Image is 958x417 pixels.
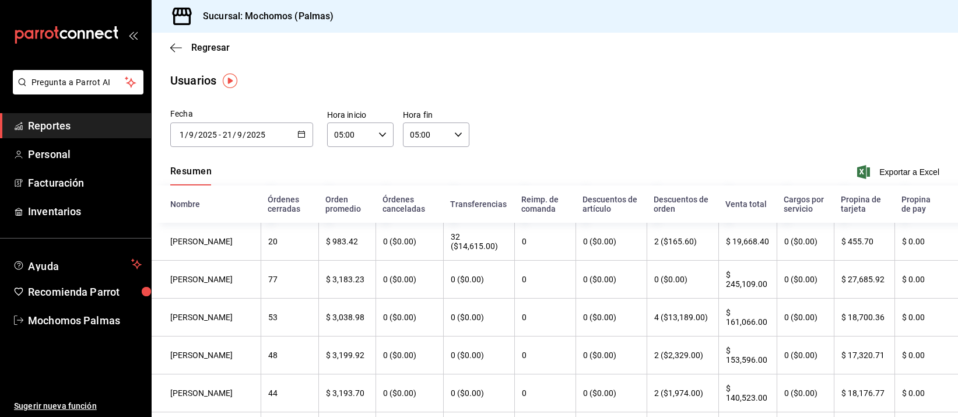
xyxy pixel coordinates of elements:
div: navigation tabs [170,166,212,185]
th: $ 0.00 [894,223,958,261]
th: 0 ($0.00) [575,261,647,299]
span: Inventarios [28,204,142,219]
h3: Sucursal: Mochomos (Palmas) [194,9,334,23]
th: Cargos por servicio [777,185,834,223]
th: $ 983.42 [318,223,376,261]
th: Órdenes cerradas [261,185,318,223]
th: $ 153,596.00 [718,337,777,374]
span: Pregunta a Parrot AI [31,76,125,89]
th: 2 ($2,329.00) [647,337,718,374]
th: Venta total [718,185,777,223]
a: Pregunta a Parrot AI [8,85,143,97]
span: Sugerir nueva función [14,400,142,412]
th: [PERSON_NAME] [152,223,261,261]
th: $ 17,320.71 [834,337,895,374]
span: Recomienda Parrot [28,284,142,300]
button: Pregunta a Parrot AI [13,70,143,94]
th: Órdenes canceladas [376,185,443,223]
th: 0 ($0.00) [443,261,514,299]
input: Day [179,130,185,139]
span: / [194,130,198,139]
th: 0 ($0.00) [777,223,834,261]
th: 0 [514,299,575,337]
th: 0 ($0.00) [777,337,834,374]
th: Reimp. de comanda [514,185,575,223]
th: $ 0.00 [894,299,958,337]
div: Usuarios [170,72,216,89]
th: Orden promedio [318,185,376,223]
th: 0 [514,261,575,299]
button: Resumen [170,166,212,185]
th: 0 ($0.00) [376,223,443,261]
th: Transferencias [443,185,514,223]
th: 0 ($0.00) [777,299,834,337]
span: Facturación [28,175,142,191]
th: 0 [514,374,575,412]
th: 2 ($1,974.00) [647,374,718,412]
th: 0 ($0.00) [376,337,443,374]
th: 32 ($14,615.00) [443,223,514,261]
th: 77 [261,261,318,299]
th: Propina de tarjeta [834,185,895,223]
th: [PERSON_NAME] [152,374,261,412]
span: Personal [28,146,142,162]
input: Month [237,130,243,139]
th: [PERSON_NAME] [152,299,261,337]
th: 0 ($0.00) [443,374,514,412]
th: 0 [514,223,575,261]
input: Day [222,130,233,139]
span: Ayuda [28,257,127,271]
span: Regresar [191,42,230,53]
th: 20 [261,223,318,261]
th: $ 0.00 [894,374,958,412]
img: Tooltip marker [223,73,237,88]
button: open_drawer_menu [128,30,138,40]
th: 0 ($0.00) [777,374,834,412]
th: $ 455.70 [834,223,895,261]
span: Reportes [28,118,142,134]
th: 0 ($0.00) [376,261,443,299]
span: Mochomos Palmas [28,313,142,328]
th: $ 245,109.00 [718,261,777,299]
th: 0 ($0.00) [647,261,718,299]
th: 0 ($0.00) [443,337,514,374]
th: 0 ($0.00) [777,261,834,299]
th: Propina de pay [894,185,958,223]
th: $ 18,700.36 [834,299,895,337]
th: [PERSON_NAME] [152,337,261,374]
th: $ 161,066.00 [718,299,777,337]
th: 44 [261,374,318,412]
span: / [243,130,246,139]
th: 2 ($165.60) [647,223,718,261]
button: Exportar a Excel [859,165,939,179]
span: / [233,130,236,139]
input: Year [246,130,266,139]
input: Year [198,130,217,139]
th: [PERSON_NAME] [152,261,261,299]
th: 53 [261,299,318,337]
th: Descuentos de orden [647,185,718,223]
div: Fecha [170,108,313,120]
input: Month [188,130,194,139]
th: 0 ($0.00) [376,374,443,412]
th: 0 ($0.00) [443,299,514,337]
th: Descuentos de artículo [575,185,647,223]
th: Nombre [152,185,261,223]
th: $ 27,685.92 [834,261,895,299]
label: Hora inicio [327,111,394,119]
th: $ 140,523.00 [718,374,777,412]
th: $ 0.00 [894,261,958,299]
th: $ 18,176.77 [834,374,895,412]
span: - [219,130,221,139]
label: Hora fin [403,111,469,119]
th: 0 ($0.00) [575,299,647,337]
th: $ 3,199.92 [318,337,376,374]
th: 0 ($0.00) [575,337,647,374]
th: $ 0.00 [894,337,958,374]
th: 0 ($0.00) [575,223,647,261]
th: $ 3,038.98 [318,299,376,337]
th: 0 ($0.00) [575,374,647,412]
th: 48 [261,337,318,374]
